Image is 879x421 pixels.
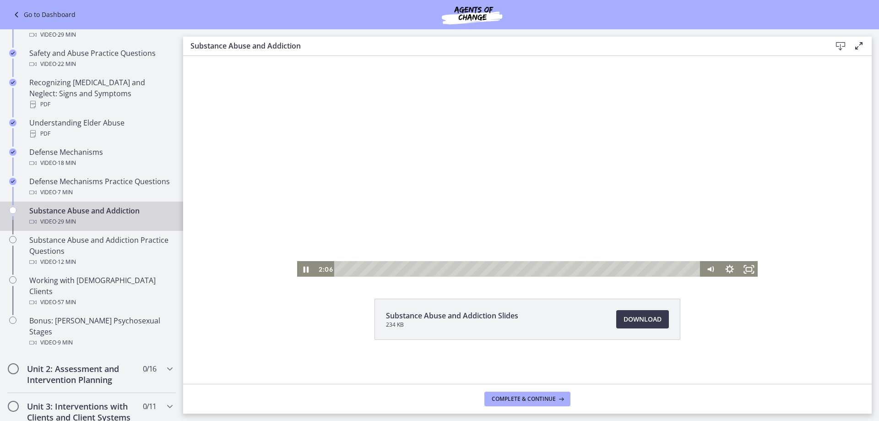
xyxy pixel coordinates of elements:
[29,128,172,139] div: PDF
[29,235,172,268] div: Substance Abuse and Addiction Practice Questions
[11,9,76,20] a: Go to Dashboard
[143,401,156,412] span: 0 / 11
[492,395,556,403] span: Complete & continue
[9,79,16,86] i: Completed
[518,244,537,260] button: Mute
[386,321,518,328] span: 234 KB
[183,17,872,278] iframe: Video Lesson
[616,310,669,328] a: Download
[537,244,556,260] button: Show settings menu
[29,99,172,110] div: PDF
[56,158,76,169] span: · 18 min
[29,337,172,348] div: Video
[29,257,172,268] div: Video
[9,119,16,126] i: Completed
[56,297,76,308] span: · 57 min
[624,314,662,325] span: Download
[143,363,156,374] span: 0 / 16
[386,310,518,321] span: Substance Abuse and Addiction Slides
[9,148,16,156] i: Completed
[29,205,172,227] div: Substance Abuse and Addiction
[29,117,172,139] div: Understanding Elder Abuse
[29,187,172,198] div: Video
[56,59,76,70] span: · 22 min
[29,315,172,348] div: Bonus: [PERSON_NAME] Psychosexual Stages
[29,216,172,227] div: Video
[56,337,73,348] span: · 9 min
[56,216,76,227] span: · 29 min
[29,158,172,169] div: Video
[29,176,172,198] div: Defense Mechanisms Practice Questions
[9,178,16,185] i: Completed
[417,4,527,26] img: Agents of Change
[29,18,172,40] div: Safety and Abuse
[556,244,575,260] button: Fullscreen
[190,40,817,51] h3: Substance Abuse and Addiction
[29,59,172,70] div: Video
[29,77,172,110] div: Recognizing [MEDICAL_DATA] and Neglect: Signs and Symptoms
[484,392,570,406] button: Complete & continue
[29,147,172,169] div: Defense Mechanisms
[56,187,73,198] span: · 7 min
[56,29,76,40] span: · 29 min
[9,49,16,57] i: Completed
[29,48,172,70] div: Safety and Abuse Practice Questions
[56,257,76,268] span: · 12 min
[27,363,139,385] h2: Unit 2: Assessment and Intervention Planning
[29,29,172,40] div: Video
[29,275,172,308] div: Working with [DEMOGRAPHIC_DATA] Clients
[29,297,172,308] div: Video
